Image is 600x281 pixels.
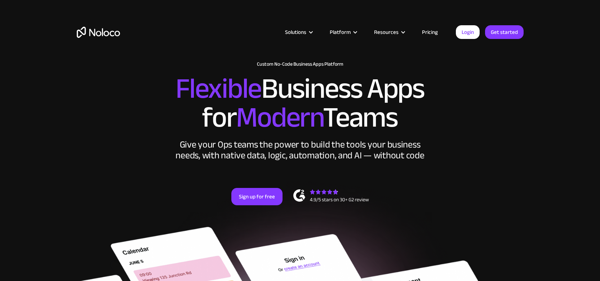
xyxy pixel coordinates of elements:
[174,139,426,161] div: Give your Ops teams the power to build the tools your business needs, with native data, logic, au...
[374,27,399,37] div: Resources
[413,27,447,37] a: Pricing
[231,188,283,205] a: Sign up for free
[321,27,365,37] div: Platform
[285,27,306,37] div: Solutions
[77,27,120,38] a: home
[330,27,351,37] div: Platform
[456,25,480,39] a: Login
[236,91,323,144] span: Modern
[365,27,413,37] div: Resources
[485,25,524,39] a: Get started
[175,62,261,115] span: Flexible
[77,74,524,132] h2: Business Apps for Teams
[276,27,321,37] div: Solutions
